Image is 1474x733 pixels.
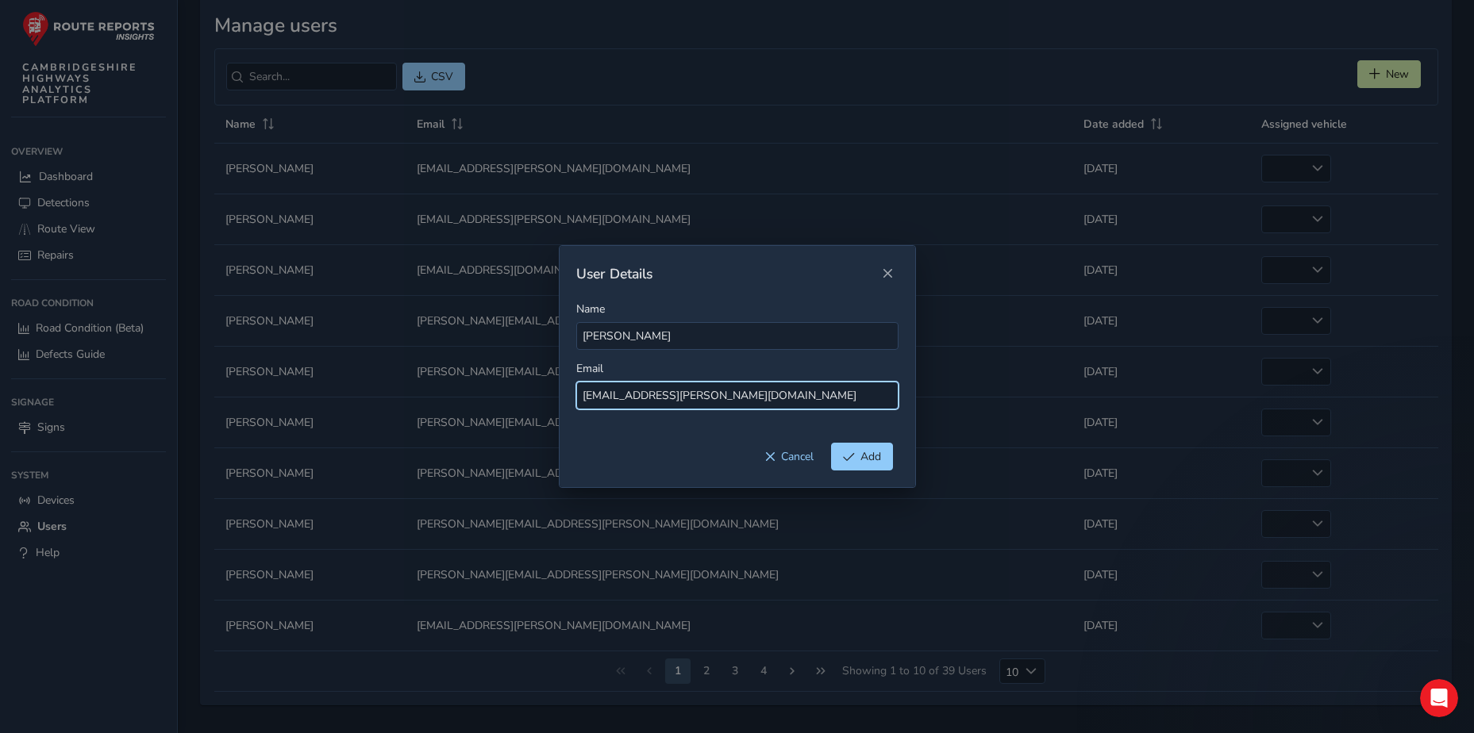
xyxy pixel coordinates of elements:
[781,449,814,464] span: Cancel
[752,443,826,470] button: Cancel
[831,443,893,470] button: Add
[1420,679,1458,717] iframe: Intercom live chat
[576,361,603,376] label: Email
[576,301,605,317] label: Name
[576,264,876,283] div: User Details
[860,449,881,464] span: Add
[876,263,899,285] button: Close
